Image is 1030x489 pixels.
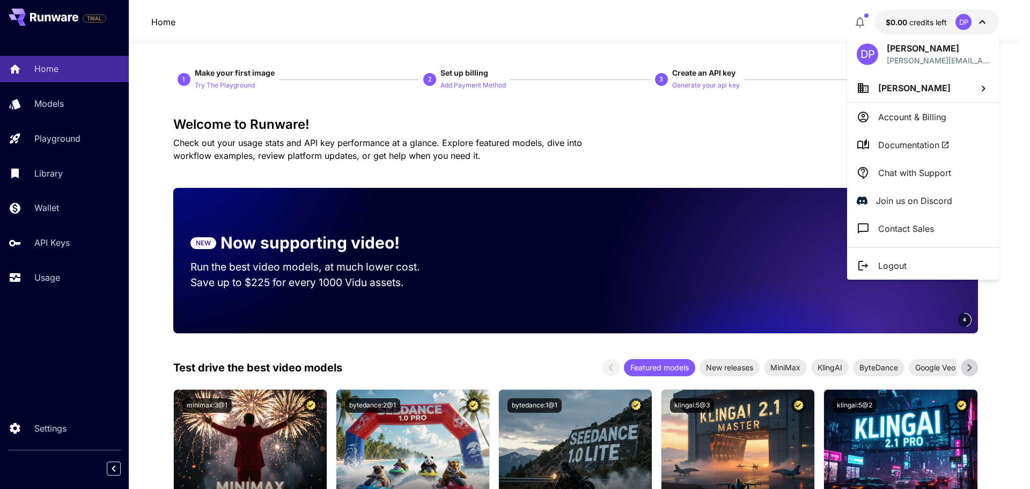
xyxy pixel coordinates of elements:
[878,259,907,272] p: Logout
[876,194,952,207] p: Join us on Discord
[887,42,990,55] p: [PERSON_NAME]
[878,111,946,123] p: Account & Billing
[878,83,951,93] span: [PERSON_NAME]
[887,55,990,66] div: daniel@grossiweb.com
[887,55,990,66] p: [PERSON_NAME][EMAIL_ADDRESS][DOMAIN_NAME]
[857,43,878,65] div: DP
[847,74,999,103] button: [PERSON_NAME]
[878,166,951,179] p: Chat with Support
[878,222,934,235] p: Contact Sales
[878,138,950,151] span: Documentation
